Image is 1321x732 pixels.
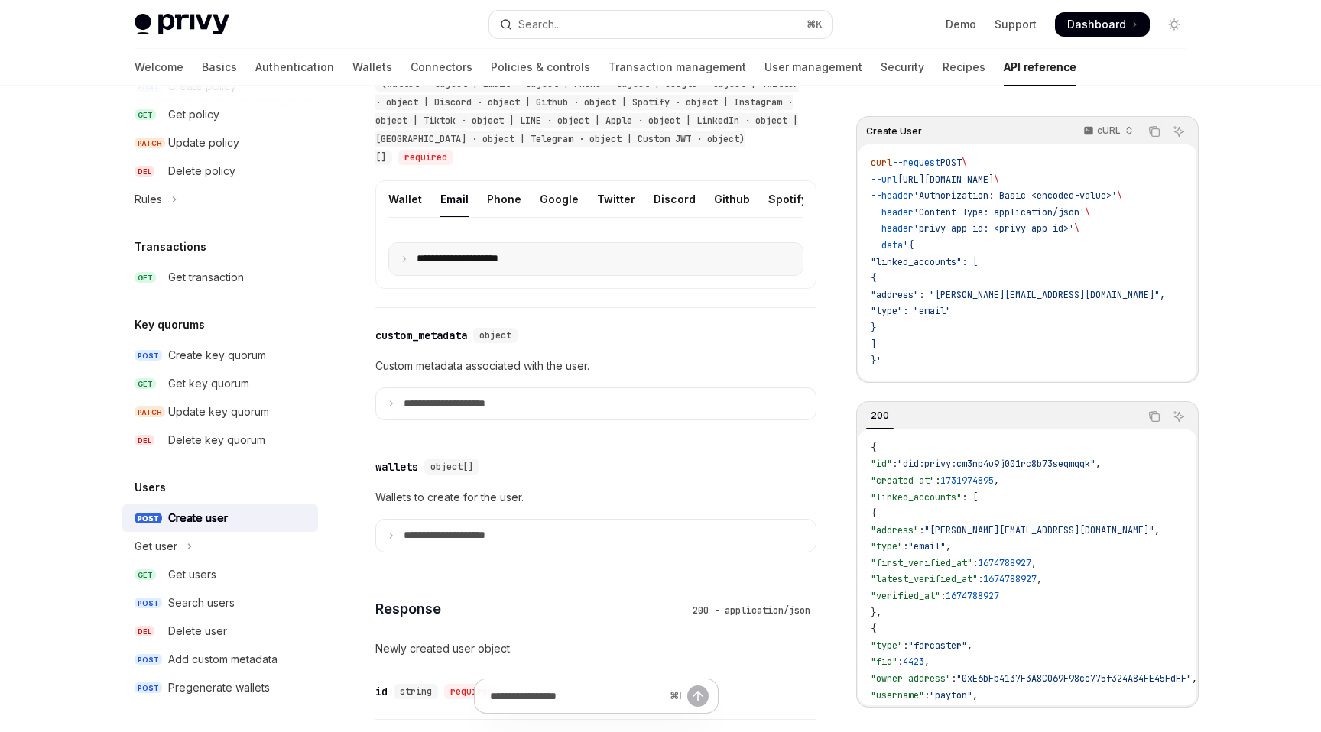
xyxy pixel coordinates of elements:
button: cURL [1075,118,1140,144]
span: 1731974895 [940,475,994,487]
span: : [972,557,978,569]
span: --header [871,189,914,202]
h4: Response [375,598,686,619]
span: "payton" [930,689,972,701]
span: : [892,458,897,470]
span: , [946,540,951,552]
button: Toggle dark mode [1162,12,1186,37]
div: Update key quorum [168,403,269,421]
span: PATCH [135,138,165,149]
div: custom_metadata [375,328,467,343]
div: Delete user [168,622,227,640]
span: "linked_accounts": [ [871,256,978,268]
span: \ [1117,189,1122,202]
h5: Users [135,478,166,497]
span: POST [135,513,162,524]
span: "type" [871,540,903,552]
span: { [871,507,876,520]
a: POSTPregenerate wallets [122,674,318,701]
span: : [951,672,956,685]
div: 200 - application/json [686,603,816,618]
a: DELDelete user [122,617,318,645]
span: [URL][DOMAIN_NAME] [897,173,994,186]
a: User management [764,49,862,86]
span: GET [135,569,156,581]
div: Get policy [168,105,219,124]
input: Ask a question... [490,679,664,713]
a: GETGet users [122,561,318,588]
span: , [1095,458,1101,470]
p: Wallets to create for the user. [375,488,816,507]
span: "address": "[PERSON_NAME][EMAIL_ADDRESS][DOMAIN_NAME]", [871,289,1165,301]
button: Copy the contents from the code block [1144,121,1164,141]
span: 1674788927 [978,557,1031,569]
div: Pregenerate wallets [168,679,270,697]
span: DEL [135,626,154,637]
span: GET [135,378,156,390]
span: : [903,540,908,552]
a: Policies & controls [491,49,590,86]
span: 1674788927 [983,573,1037,585]
span: \ [1074,222,1079,235]
span: { [871,442,876,454]
span: --header [871,206,914,219]
img: light logo [135,14,229,35]
div: Get user [135,537,177,555]
div: Rules [135,190,162,209]
a: Basics [202,49,237,86]
button: Send message [687,685,709,707]
a: DELDelete key quorum [122,426,318,454]
span: ⌘ K [807,18,823,31]
span: }' [871,355,881,367]
div: Get transaction [168,268,244,287]
span: 'Authorization: Basic <encoded-value>' [914,189,1117,202]
span: DEL [135,435,154,446]
span: , [967,640,972,652]
div: Search... [518,15,561,34]
span: "username" [871,689,924,701]
div: Add custom metadata [168,650,278,669]
div: Get key quorum [168,374,249,393]
span: "0xE6bFb4137F3A8C069F98cc775f324A84FE45FdFF" [956,672,1192,685]
a: Authentication [255,49,334,86]
span: "owner_address" [871,672,951,685]
div: Twitter [597,181,635,217]
span: --data [871,239,903,251]
span: , [972,689,978,701]
span: ] [871,338,876,351]
span: "type" [871,640,903,652]
span: , [994,475,999,487]
span: \ [962,157,967,169]
span: Create User [866,125,922,138]
span: { [871,272,876,284]
a: Recipes [943,49,985,86]
button: Ask AI [1169,406,1189,426]
span: "created_at" [871,475,935,487]
span: : [ [962,491,978,504]
span: 'Content-Type: application/json' [914,206,1085,219]
a: GETGet transaction [122,264,318,291]
span: "id" [871,458,892,470]
span: GET [135,272,156,283]
a: Support [995,17,1037,32]
a: API reference [1004,49,1076,86]
div: Discord [654,181,696,217]
button: Toggle Get user section [122,533,318,560]
span: curl [871,157,892,169]
div: Github [714,181,750,217]
button: Toggle Rules section [122,186,318,213]
span: \ [994,173,999,186]
a: Connectors [411,49,472,86]
span: POST [135,682,162,694]
div: 200 [866,406,894,425]
span: POST [135,598,162,609]
span: --request [892,157,940,169]
span: "address" [871,524,919,536]
h5: Key quorums [135,316,205,334]
div: Delete policy [168,162,235,180]
span: "email" [908,540,946,552]
span: "verified_at" [871,590,940,602]
span: : [903,640,908,652]
span: "first_verified_at" [871,557,972,569]
span: POST [940,157,962,169]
